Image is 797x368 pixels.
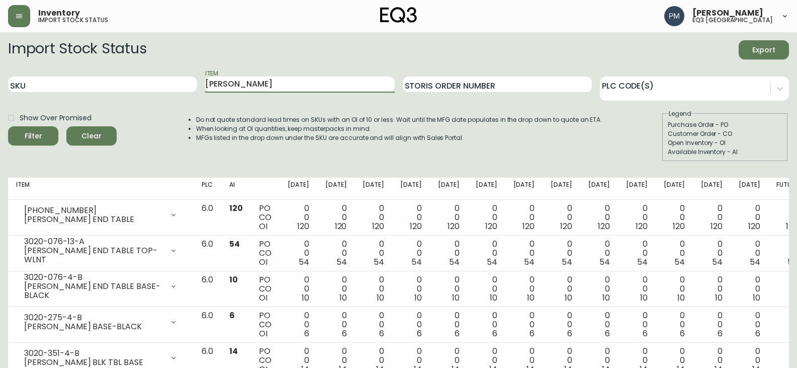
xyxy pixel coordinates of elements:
div: 0 0 [438,311,460,338]
div: 0 0 [588,204,610,231]
div: [PERSON_NAME] END TABLE TOP-WLNT [24,246,163,264]
th: Item [8,178,194,200]
div: 0 0 [626,275,648,303]
div: 0 0 [288,311,309,338]
div: 0 0 [288,204,309,231]
div: Purchase Order - PO [668,120,782,129]
div: 3020-076-13-A [24,237,163,246]
span: 10 [602,292,610,304]
div: 0 0 [551,275,572,303]
span: 6 [379,328,384,339]
li: MFGs listed in the drop down under the SKU are accurate and will align with Sales Portal. [196,133,602,142]
span: 10 [229,274,238,285]
span: Inventory [38,9,80,17]
td: 6.0 [194,236,221,271]
span: 10 [753,292,760,304]
span: 120 [748,220,760,232]
div: [PERSON_NAME] END TABLE BASE-BLACK [24,282,163,300]
span: 120 [335,220,347,232]
span: 6 [643,328,648,339]
div: 0 0 [701,275,723,303]
span: 54 [299,256,309,268]
div: 0 0 [363,240,384,267]
div: 0 0 [513,204,535,231]
div: 0 0 [701,311,723,338]
span: OI [259,256,268,268]
button: Clear [66,126,117,145]
span: 54 [524,256,535,268]
span: 10 [715,292,723,304]
span: 10 [452,292,460,304]
div: PO CO [259,311,272,338]
span: 6 [567,328,572,339]
div: 0 0 [626,204,648,231]
td: 6.0 [194,200,221,236]
div: 0 0 [664,240,685,267]
div: 0 0 [739,204,760,231]
div: 0 0 [626,240,648,267]
span: OI [259,220,268,232]
div: 0 0 [588,311,610,338]
th: [DATE] [392,178,430,200]
div: 0 0 [739,275,760,303]
span: 6 [229,310,235,321]
div: 0 0 [588,275,610,303]
div: [PERSON_NAME] BLK TBL BASE [24,358,163,367]
div: 0 0 [588,240,610,267]
h5: import stock status [38,17,108,23]
div: 0 0 [551,204,572,231]
div: 0 0 [400,311,422,338]
span: 120 [410,220,422,232]
th: [DATE] [656,178,693,200]
th: [DATE] [468,178,505,200]
div: 0 0 [325,275,347,303]
span: 10 [339,292,347,304]
th: [DATE] [280,178,317,200]
legend: Legend [668,109,692,118]
span: 120 [598,220,610,232]
img: logo [380,7,417,23]
div: 0 0 [476,240,497,267]
span: 6 [304,328,309,339]
span: Show Over Promised [20,113,92,123]
th: [DATE] [543,178,580,200]
span: 6 [455,328,460,339]
span: 10 [565,292,572,304]
span: 10 [490,292,497,304]
div: Customer Order - CO [668,129,782,138]
div: PO CO [259,275,272,303]
span: 54 [487,256,497,268]
span: 120 [711,220,723,232]
span: Export [747,44,781,56]
span: 14 [229,345,238,357]
div: 3020-076-4-B[PERSON_NAME] END TABLE BASE-BLACK [16,275,186,298]
span: 6 [529,328,535,339]
span: 120 [636,220,648,232]
span: 10 [302,292,309,304]
div: 0 0 [288,275,309,303]
div: 0 0 [438,204,460,231]
span: 10 [640,292,648,304]
span: 6 [417,328,422,339]
li: When looking at OI quantities, keep masterpacks in mind. [196,124,602,133]
td: 6.0 [194,271,221,307]
div: 3020-076-4-B [24,273,163,282]
div: 0 0 [701,204,723,231]
span: 54 [374,256,384,268]
div: 0 0 [400,275,422,303]
span: 6 [605,328,610,339]
span: 54 [674,256,685,268]
div: 0 0 [739,311,760,338]
div: 0 0 [363,311,384,338]
div: 0 0 [664,204,685,231]
span: 10 [414,292,422,304]
div: 0 0 [626,311,648,338]
span: 6 [755,328,760,339]
th: PLC [194,178,221,200]
div: 0 0 [438,275,460,303]
th: [DATE] [693,178,731,200]
td: 6.0 [194,307,221,343]
th: [DATE] [731,178,768,200]
div: 0 0 [325,204,347,231]
span: 6 [680,328,685,339]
